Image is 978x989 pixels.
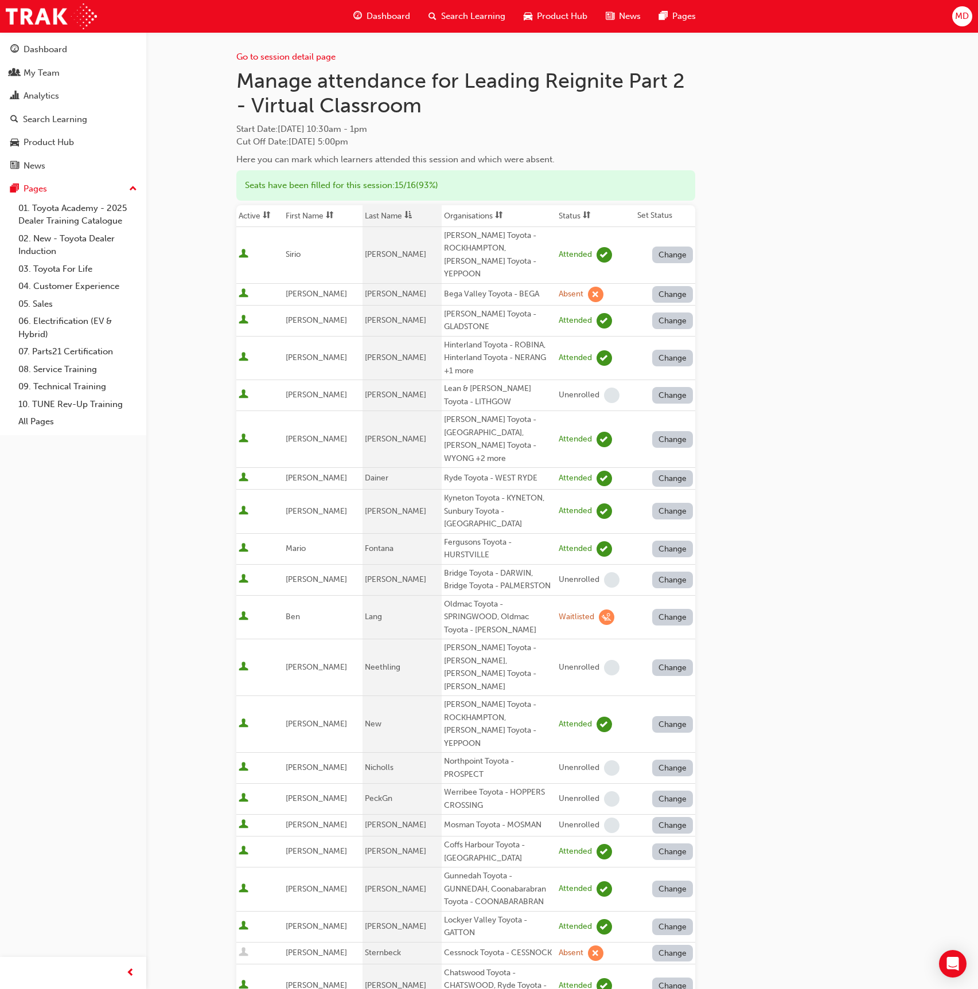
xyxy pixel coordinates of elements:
[444,288,554,301] div: Bega Valley Toyota - BEGA
[286,820,347,830] span: [PERSON_NAME]
[286,506,347,516] span: [PERSON_NAME]
[365,506,426,516] span: [PERSON_NAME]
[283,205,363,227] th: Toggle SortBy
[239,884,248,895] span: User is active
[286,884,347,894] span: [PERSON_NAME]
[652,503,693,519] button: Change
[239,793,248,804] span: User is active
[10,68,19,79] span: people-icon
[597,5,650,28] a: news-iconNews
[286,921,347,931] span: [PERSON_NAME]
[14,277,142,295] a: 04. Customer Experience
[604,791,619,807] span: learningRecordVerb_NONE-icon
[239,921,248,932] span: User is active
[365,884,426,894] span: [PERSON_NAME]
[126,966,135,980] span: prev-icon
[365,793,392,803] span: PeckGn
[5,178,142,200] button: Pages
[365,921,426,931] span: [PERSON_NAME]
[588,945,603,961] span: learningRecordVerb_ABSENT-icon
[559,289,583,300] div: Absent
[278,124,367,134] span: [DATE] 10:30am - 1pm
[419,5,515,28] a: search-iconSearch Learning
[236,153,695,166] div: Here you can mark which learners attended this session and which were absent.
[236,52,336,62] a: Go to session detail page
[365,473,388,483] span: Dainer
[365,612,382,621] span: Lang
[5,132,142,153] a: Product Hub
[24,89,59,103] div: Analytics
[444,870,554,909] div: Gunnedah Toyota - GUNNEDAH, Coonabarabran Toyota - COONABARABRAN
[365,434,426,444] span: [PERSON_NAME]
[14,230,142,260] a: 02. New - Toyota Dealer Induction
[286,544,306,553] span: Mario
[559,390,599,401] div: Unenrolled
[952,6,972,26] button: MD
[652,659,693,676] button: Change
[365,948,401,957] span: Sternbeck
[129,182,137,197] span: up-icon
[559,719,592,730] div: Attended
[14,343,142,361] a: 07. Parts21 Certification
[286,612,300,621] span: Ben
[365,390,426,400] span: [PERSON_NAME]
[597,919,612,935] span: learningRecordVerb_ATTEND-icon
[239,543,248,554] span: User is active
[652,312,693,329] button: Change
[444,567,554,593] div: Bridge Toyota - DARWIN, Bridge Toyota - PALMERSTON
[652,431,693,448] button: Change
[239,718,248,730] span: User is active
[444,598,554,637] div: Oldmac Toyota - SPRINGWOOD, Oldmac Toyota - [PERSON_NAME]
[588,287,603,302] span: learningRecordVerb_ABSENT-icon
[604,760,619,776] span: learningRecordVerb_NONE-icon
[239,947,248,959] span: User is inactive
[5,85,142,107] a: Analytics
[559,793,599,804] div: Unenrolled
[404,211,412,221] span: asc-icon
[239,662,248,673] span: User is active
[559,948,583,959] div: Absent
[263,211,271,221] span: sorting-icon
[239,506,248,517] span: User is active
[597,541,612,557] span: learningRecordVerb_ATTEND-icon
[515,5,597,28] a: car-iconProduct Hub
[239,352,248,363] span: User is active
[286,793,347,803] span: [PERSON_NAME]
[5,39,142,60] a: Dashboard
[6,3,97,29] a: Trak
[365,289,426,299] span: [PERSON_NAME]
[286,315,347,325] span: [PERSON_NAME]
[597,844,612,859] span: learningRecordVerb_ATTEND-icon
[652,716,693,733] button: Change
[559,434,592,445] div: Attended
[365,544,393,553] span: Fontana
[286,763,347,772] span: [PERSON_NAME]
[652,572,693,588] button: Change
[444,536,554,562] div: Fergusons Toyota - HURSTVILLE
[604,388,619,403] span: learningRecordVerb_NONE-icon
[597,471,612,486] span: learningRecordVerb_ATTEND-icon
[597,503,612,519] span: learningRecordVerb_ATTEND-icon
[559,820,599,831] div: Unenrolled
[5,62,142,84] a: My Team
[365,719,381,729] span: New
[597,717,612,732] span: learningRecordVerb_ATTEND-icon
[10,138,19,148] span: car-icon
[286,473,347,483] span: [PERSON_NAME]
[353,9,362,24] span: guage-icon
[428,9,437,24] span: search-icon
[363,205,442,227] th: Toggle SortBy
[5,155,142,177] a: News
[365,353,426,362] span: [PERSON_NAME]
[239,315,248,326] span: User is active
[286,353,347,362] span: [PERSON_NAME]
[444,229,554,281] div: [PERSON_NAME] Toyota - ROCKHAMPTON, [PERSON_NAME] Toyota - YEPPOON
[652,247,693,263] button: Change
[236,170,695,201] div: Seats have been filled for this session : 15 / 16 ( 93% )
[10,115,18,125] span: search-icon
[559,473,592,484] div: Attended
[524,9,532,24] span: car-icon
[495,211,503,221] span: sorting-icon
[365,574,426,584] span: [PERSON_NAME]
[365,249,426,259] span: [PERSON_NAME]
